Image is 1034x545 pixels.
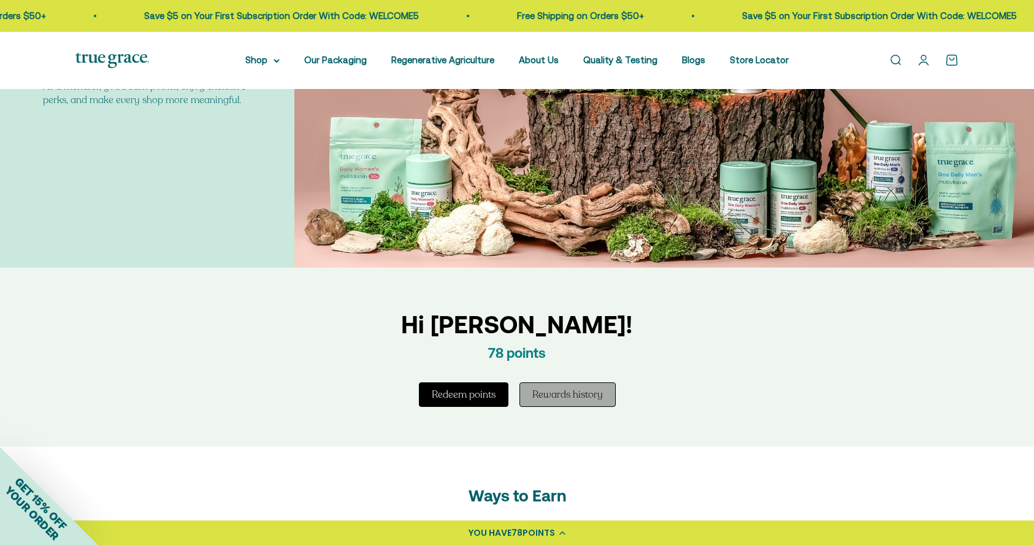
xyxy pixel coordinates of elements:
[523,527,555,539] span: POINTS
[740,9,1014,23] p: Save $5 on Your First Subscription Order With Code: WELCOME5
[519,382,616,407] button: Rewards history
[682,55,705,65] a: Blogs
[391,55,494,65] a: Regenerative Agriculture
[583,55,657,65] a: Quality & Testing
[519,55,559,65] a: About Us
[419,382,508,407] button: Redeem points
[245,53,280,68] summary: Shop
[318,307,716,342] div: Hi [PERSON_NAME]!
[488,344,546,363] div: 78 points
[149,487,885,504] div: Ways to Earn
[12,475,69,532] span: GET 15% OFF
[511,527,523,539] span: 78
[515,10,641,21] a: Free Shipping on Orders $50+
[304,55,367,65] a: Our Packaging
[730,55,789,65] a: Store Locator
[2,484,61,543] span: YOUR ORDER
[469,527,511,539] span: YOU HAVE
[43,80,251,107] div: As a member, you'll earn points, enjoy exclusive perks, and make every shop more meaningful.
[142,9,416,23] p: Save $5 on Your First Subscription Order With Code: WELCOME5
